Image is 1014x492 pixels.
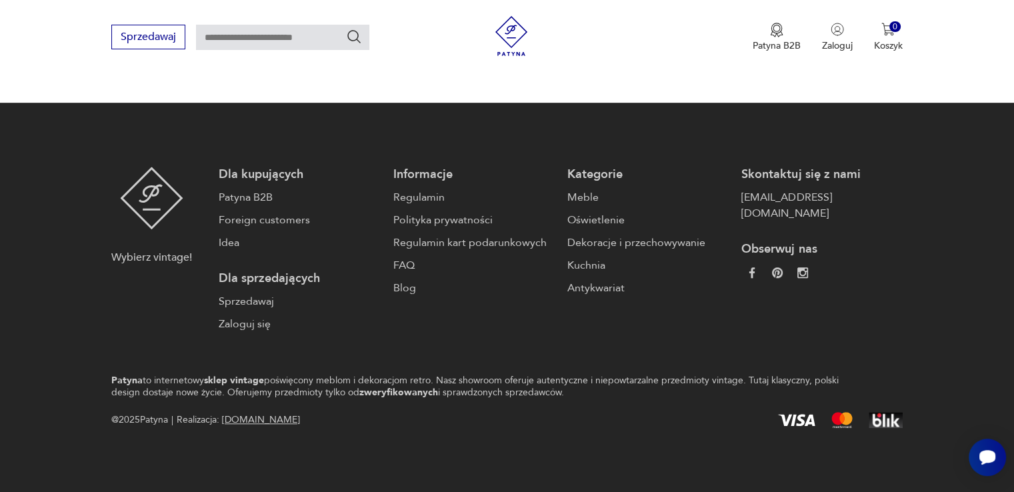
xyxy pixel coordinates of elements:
[874,23,903,52] button: 0Koszyk
[219,212,379,228] a: Foreign customers
[831,23,844,36] img: Ikonka użytkownika
[567,189,728,205] a: Meble
[741,241,902,257] p: Obserwuj nas
[567,280,728,296] a: Antykwariat
[219,167,379,183] p: Dla kupujących
[969,439,1006,476] iframe: Smartsupp widget button
[822,23,853,52] button: Zaloguj
[219,293,379,309] a: Sprzedawaj
[111,412,168,428] span: @ 2025 Patyna
[393,167,554,183] p: Informacje
[778,414,815,426] img: Visa
[111,375,855,399] p: to internetowy poświęcony meblom i dekoracjom retro. Nasz showroom oferuje autentyczne i niepowta...
[111,25,185,49] button: Sprzedawaj
[567,167,728,183] p: Kategorie
[222,413,300,426] a: [DOMAIN_NAME]
[219,271,379,287] p: Dla sprzedających
[753,23,801,52] a: Ikona medaluPatyna B2B
[831,412,853,428] img: Mastercard
[204,374,264,387] strong: sklep vintage
[219,189,379,205] a: Patyna B2B
[111,249,192,265] p: Wybierz vintage!
[741,167,902,183] p: Skontaktuj się z nami
[770,23,783,37] img: Ikona medalu
[219,316,379,332] a: Zaloguj się
[753,23,801,52] button: Patyna B2B
[111,33,185,43] a: Sprzedawaj
[491,16,531,56] img: Patyna - sklep z meblami i dekoracjami vintage
[171,412,173,428] div: |
[346,29,362,45] button: Szukaj
[393,257,554,273] a: FAQ
[741,189,902,221] a: [EMAIL_ADDRESS][DOMAIN_NAME]
[393,280,554,296] a: Blog
[772,267,783,278] img: 37d27d81a828e637adc9f9cb2e3d3a8a.webp
[874,39,903,52] p: Koszyk
[219,235,379,251] a: Idea
[393,235,554,251] a: Regulamin kart podarunkowych
[797,267,808,278] img: c2fd9cf7f39615d9d6839a72ae8e59e5.webp
[393,212,554,228] a: Polityka prywatności
[567,212,728,228] a: Oświetlenie
[889,21,901,33] div: 0
[111,374,143,387] strong: Patyna
[869,412,903,428] img: BLIK
[177,412,300,428] span: Realizacja:
[881,23,895,36] img: Ikona koszyka
[747,267,757,278] img: da9060093f698e4c3cedc1453eec5031.webp
[822,39,853,52] p: Zaloguj
[567,257,728,273] a: Kuchnia
[120,167,183,229] img: Patyna - sklep z meblami i dekoracjami vintage
[753,39,801,52] p: Patyna B2B
[359,386,438,399] strong: zweryfikowanych
[393,189,554,205] a: Regulamin
[567,235,728,251] a: Dekoracje i przechowywanie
